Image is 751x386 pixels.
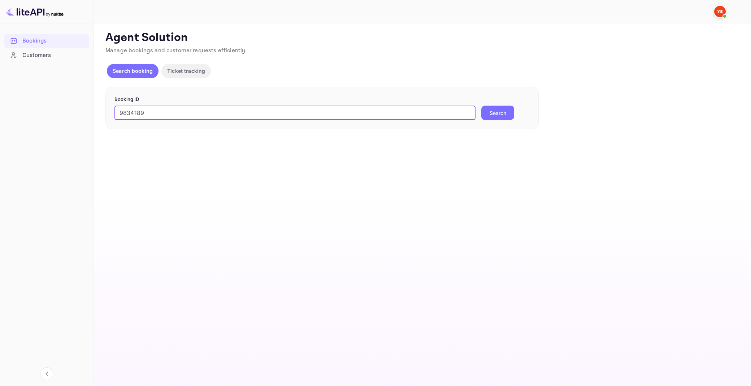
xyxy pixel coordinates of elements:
[114,106,476,120] input: Enter Booking ID (e.g., 63782194)
[714,6,726,17] img: Yandex Support
[4,34,89,47] a: Bookings
[4,34,89,48] div: Bookings
[105,31,738,45] p: Agent Solution
[481,106,514,120] button: Search
[114,96,530,103] p: Booking ID
[167,67,205,75] p: Ticket tracking
[6,6,64,17] img: LiteAPI logo
[22,51,86,59] div: Customers
[113,67,153,75] p: Search booking
[4,48,89,62] a: Customers
[105,47,247,54] span: Manage bookings and customer requests efficiently.
[40,367,53,380] button: Collapse navigation
[22,37,86,45] div: Bookings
